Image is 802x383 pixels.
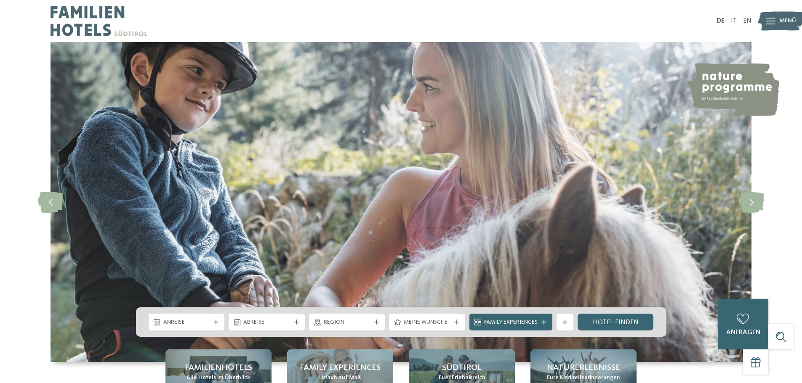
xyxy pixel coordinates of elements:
img: Familienhotels Südtirol: The happy family places [51,42,751,362]
a: DE [717,18,725,24]
span: Urlaub auf Maß [319,374,361,382]
span: Eure Kindheitserinnerungen [547,374,620,382]
span: Meine Wünsche [404,318,450,327]
span: Euer Erlebnisreich [439,374,485,382]
span: Abreise [243,318,290,327]
span: Region [324,318,370,327]
a: Hotel finden [578,314,654,330]
span: Anreise [163,318,210,327]
span: Family Experiences [300,362,381,374]
span: Familienhotels [185,362,252,374]
a: IT [731,18,737,24]
span: Südtirol [442,362,482,374]
span: Alle Hotels im Überblick [187,374,250,382]
a: EN [743,18,751,24]
a: anfragen [718,299,768,349]
span: Naturerlebnisse [547,362,620,374]
img: nature programme by Familienhotels Südtirol [687,63,779,116]
span: Family Experiences [484,318,538,327]
span: Menü [780,17,796,25]
span: anfragen [726,329,760,336]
